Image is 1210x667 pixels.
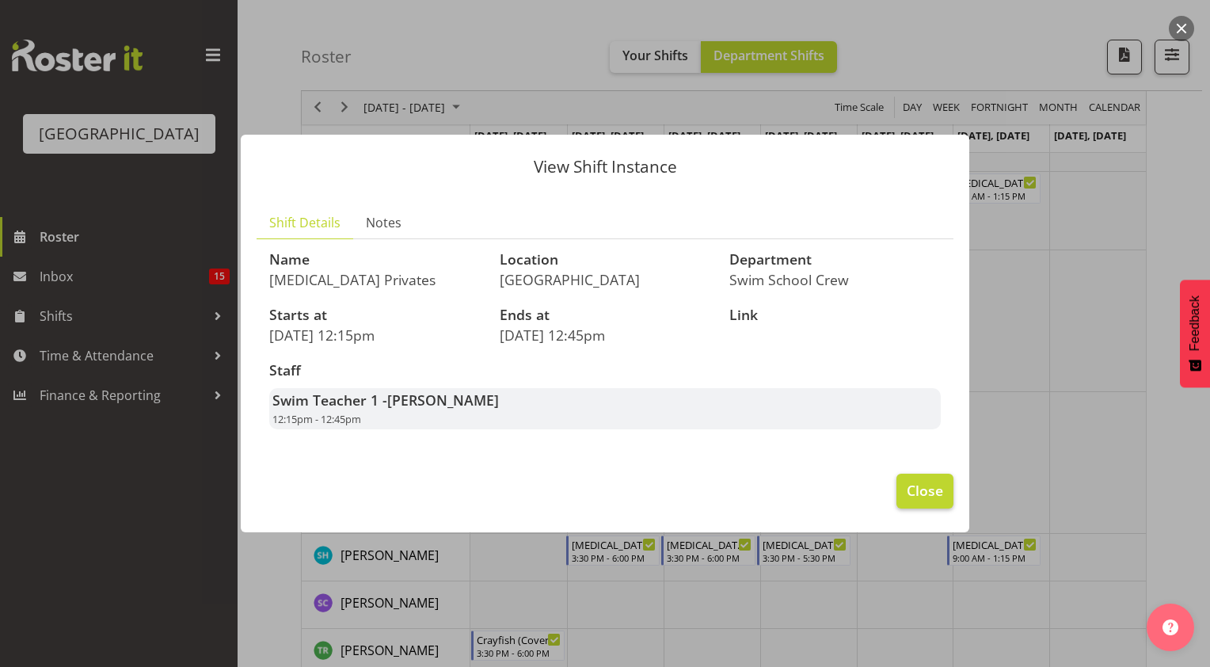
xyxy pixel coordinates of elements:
strong: Swim Teacher 1 - [272,391,499,410]
span: Feedback [1188,295,1202,351]
h3: Ends at [500,307,711,323]
p: View Shift Instance [257,158,953,175]
button: Close [896,474,953,509]
span: Notes [366,213,401,232]
p: [DATE] 12:15pm [269,326,481,344]
h3: Department [729,252,941,268]
span: Close [907,480,943,501]
h3: Starts at [269,307,481,323]
h3: Link [729,307,941,323]
span: Shift Details [269,213,341,232]
p: [MEDICAL_DATA] Privates [269,271,481,288]
span: [PERSON_NAME] [387,391,499,410]
p: [GEOGRAPHIC_DATA] [500,271,711,288]
h3: Name [269,252,481,268]
p: Swim School Crew [729,271,941,288]
span: 12:15pm - 12:45pm [272,412,361,426]
button: Feedback - Show survey [1180,280,1210,387]
h3: Staff [269,363,941,379]
p: [DATE] 12:45pm [500,326,711,344]
img: help-xxl-2.png [1162,619,1178,635]
h3: Location [500,252,711,268]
